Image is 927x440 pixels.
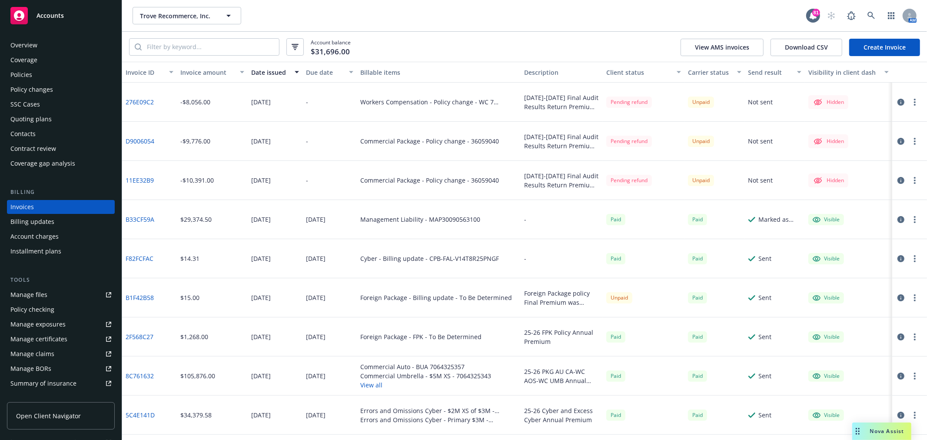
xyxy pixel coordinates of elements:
[133,7,241,24] button: Trove Recommerce, Inc.
[606,410,625,420] div: Paid
[688,410,707,420] div: Paid
[7,200,115,214] a: Invoices
[180,137,210,146] div: -$9,776.00
[251,254,271,263] div: [DATE]
[360,380,491,390] button: View all
[606,253,625,264] div: Paid
[606,370,625,381] div: Paid
[759,410,772,420] div: Sent
[180,293,199,302] div: $15.00
[7,362,115,376] a: Manage BORs
[863,7,880,24] a: Search
[688,370,707,381] div: Paid
[7,288,115,302] a: Manage files
[135,43,142,50] svg: Search
[7,377,115,390] a: Summary of insurance
[177,62,248,83] button: Invoice amount
[7,97,115,111] a: SSC Cases
[251,68,289,77] div: Date issued
[251,410,271,420] div: [DATE]
[360,293,512,302] div: Foreign Package - Billing update - To Be Determined
[360,362,491,371] div: Commercial Auto - BUA 7064325357
[10,142,56,156] div: Contract review
[126,293,154,302] a: B1F42B58
[7,157,115,170] a: Coverage gap analysis
[10,288,47,302] div: Manage files
[813,372,840,380] div: Visible
[180,215,212,224] div: $29,374.50
[10,68,32,82] div: Policies
[688,331,707,342] div: Paid
[306,254,326,263] div: [DATE]
[852,423,863,440] div: Drag to move
[251,293,271,302] div: [DATE]
[524,132,599,150] div: [DATE]-[DATE] Final Audit Results Return Premium $9776
[7,188,115,197] div: Billing
[180,371,215,380] div: $105,876.00
[306,68,344,77] div: Due date
[688,68,731,77] div: Carrier status
[180,332,208,341] div: $1,268.00
[759,215,801,224] div: Marked as sent
[306,176,308,185] div: -
[10,53,37,67] div: Coverage
[813,333,840,341] div: Visible
[688,292,707,303] div: Paid
[126,137,154,146] a: D9006054
[360,406,517,415] div: Errors and Omissions Cyber - $2M XS of $3M - TRICE2391
[843,7,860,24] a: Report a Bug
[7,127,115,141] a: Contacts
[748,97,773,107] div: Not sent
[251,137,271,146] div: [DATE]
[7,112,115,126] a: Quoting plans
[7,276,115,284] div: Tools
[357,62,521,83] button: Billable items
[306,293,326,302] div: [DATE]
[759,371,772,380] div: Sent
[7,38,115,52] a: Overview
[759,293,772,302] div: Sent
[606,68,672,77] div: Client status
[688,214,707,225] div: Paid
[360,176,499,185] div: Commercial Package - Policy change - 36059040
[813,294,840,302] div: Visible
[524,328,599,346] div: 25-26 FPK Policy Annual Premium
[126,68,164,77] div: Invoice ID
[10,362,51,376] div: Manage BORs
[126,97,154,107] a: 276E09C2
[10,157,75,170] div: Coverage gap analysis
[748,68,792,77] div: Send result
[251,332,271,341] div: [DATE]
[808,68,879,77] div: Visibility in client dash
[180,410,212,420] div: $34,379.58
[10,200,34,214] div: Invoices
[524,68,599,77] div: Description
[813,175,844,186] div: Hidden
[813,97,844,107] div: Hidden
[10,377,76,390] div: Summary of insurance
[10,303,54,317] div: Policy checking
[812,9,820,17] div: 81
[7,317,115,331] span: Manage exposures
[10,347,54,361] div: Manage claims
[606,136,652,147] div: Pending refund
[306,137,308,146] div: -
[126,410,155,420] a: 5C4E141D
[10,215,54,229] div: Billing updates
[126,332,153,341] a: 2F568C27
[524,367,599,385] div: 25-26 PKG AU CA-WC AOS-WC UMB Annual Premium Invoice
[251,215,271,224] div: [DATE]
[813,136,844,147] div: Hidden
[360,215,480,224] div: Management Liability - MAP30090563100
[7,68,115,82] a: Policies
[360,254,499,263] div: Cyber - Billing update - CPB-FAL-V14T8R25PNGF
[7,244,115,258] a: Installment plans
[122,62,177,83] button: Invoice ID
[306,97,308,107] div: -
